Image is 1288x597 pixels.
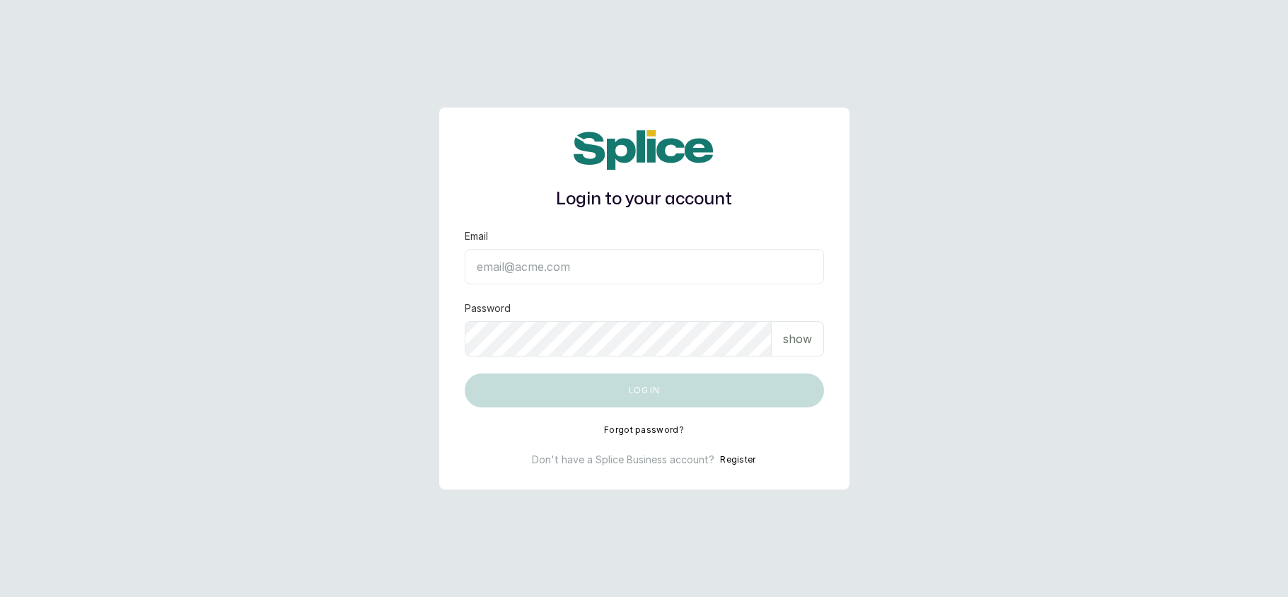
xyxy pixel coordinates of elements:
[604,424,684,436] button: Forgot password?
[465,187,824,212] h1: Login to your account
[720,453,755,467] button: Register
[783,330,812,347] p: show
[465,373,824,407] button: Log in
[465,301,511,315] label: Password
[465,249,824,284] input: email@acme.com
[465,229,488,243] label: Email
[532,453,714,467] p: Don't have a Splice Business account?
